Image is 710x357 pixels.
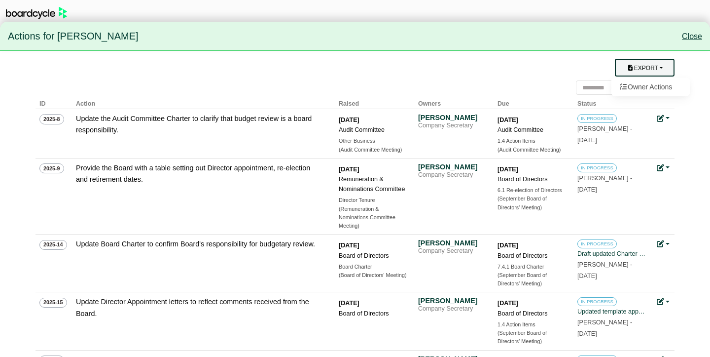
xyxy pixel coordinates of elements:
span: IN PROGRESS [577,297,617,306]
div: [PERSON_NAME] [418,238,487,247]
a: [PERSON_NAME] Company Secretary [418,162,487,179]
div: [DATE] [339,115,408,125]
div: Remuneration & Nominations Committee [339,174,408,194]
a: 1.4 Action Items (Audit Committee Meeting) [497,137,567,154]
span: [DATE] [577,137,597,144]
small: [PERSON_NAME] - [577,125,632,144]
div: [DATE] [339,298,408,308]
div: Company Secretary [418,122,487,130]
div: [DATE] [339,164,408,174]
div: 1.4 Action Items [497,320,567,329]
div: (Audit Committee Meeting) [497,146,567,154]
a: IN PROGRESS [PERSON_NAME] -[DATE] [577,113,646,144]
div: Board of Directors [497,309,567,318]
div: Board of Directors [339,251,408,261]
div: [DATE] [497,240,567,250]
small: [PERSON_NAME] - [577,261,632,279]
span: IN PROGRESS [577,114,617,123]
a: IN PROGRESS [PERSON_NAME] -[DATE] [577,162,646,193]
small: [PERSON_NAME] - [577,319,632,337]
a: [PERSON_NAME] Company Secretary [418,296,487,313]
div: Board of Directors [339,309,408,318]
span: [DATE] [577,273,597,279]
a: 6.1 Re-election of Directors (September Board of Directors' Meeting) [497,186,567,212]
div: [DATE] [497,164,567,174]
div: Audit Committee [497,125,567,135]
div: Update Board Charter to confirm Board's responsibility for budgetary review. [76,238,322,250]
div: [PERSON_NAME] [418,113,487,122]
th: Owners [414,95,494,109]
a: IN PROGRESS Draft updated Charter provided to the Chair for review and comment. [PERSON_NAME] -[D... [577,238,646,279]
div: Provide the Board with a table setting out Director appointment, re-election and retirement dates. [76,162,322,185]
div: Draft updated Charter provided to the Chair for review and comment. [577,249,646,259]
div: [PERSON_NAME] [418,296,487,305]
img: BoardcycleBlackGreen-aaafeed430059cb809a45853b8cf6d952af9d84e6e89e1f1685b34bfd5cb7d64.svg [6,7,67,19]
a: Board Charter (Board of Directors' Meeting) [339,263,408,280]
div: (Audit Committee Meeting) [339,146,408,154]
div: Board Charter [339,263,408,271]
div: Board of Directors [497,251,567,261]
div: (September Board of Directors' Meeting) [497,329,567,346]
small: [PERSON_NAME] - [577,175,632,193]
th: Due [494,95,573,109]
div: [DATE] [497,115,567,125]
span: IN PROGRESS [577,239,617,248]
div: [PERSON_NAME] [418,162,487,171]
div: Other Business [339,137,408,145]
a: Owner Actions [611,78,690,96]
a: [PERSON_NAME] Company Secretary [418,113,487,130]
th: Raised [335,95,414,109]
div: [DATE] [339,240,408,250]
div: Director Tenure [339,196,408,204]
div: (Board of Directors' Meeting) [339,271,408,279]
span: 2025-15 [39,298,67,308]
a: 1.4 Action Items (September Board of Directors' Meeting) [497,320,567,346]
div: Company Secretary [418,305,487,313]
div: Update the Audit Committee Charter to clarify that budget review is a board responsibility. [76,113,322,136]
div: 7.4.1 Board Charter [497,263,567,271]
div: Audit Committee [339,125,408,135]
th: Action [72,95,335,109]
a: Close [682,32,702,40]
div: (Remuneration & Nominations Committee Meeting) [339,205,408,231]
span: IN PROGRESS [577,163,617,172]
span: [DATE] [577,330,597,337]
span: 2025-9 [39,163,64,173]
a: [PERSON_NAME] Company Secretary [418,238,487,255]
a: IN PROGRESS Updated template appointment letters have been provided to the Chair for review. [PER... [577,296,646,337]
a: Director Tenure (Remuneration & Nominations Committee Meeting) [339,196,408,230]
div: [DATE] [497,298,567,308]
span: 2025-8 [39,114,64,124]
span: Actions for [PERSON_NAME] [8,26,139,47]
th: Status [573,95,653,109]
div: Board of Directors [497,174,567,184]
span: 2025-14 [39,240,67,250]
div: (September Board of Directors' Meeting) [497,195,567,212]
th: ID [35,95,72,109]
div: 1.4 Action Items [497,137,567,145]
div: 6.1 Re-election of Directors [497,186,567,195]
a: Other Business (Audit Committee Meeting) [339,137,408,154]
button: Export [615,59,674,77]
div: Update Director Appointment letters to reflect comments received from the Board. [76,296,322,319]
div: Company Secretary [418,171,487,179]
div: (September Board of Directors' Meeting) [497,271,567,288]
span: [DATE] [577,186,597,193]
div: Updated template appointment letters have been provided to the Chair for review. [577,307,646,317]
div: Company Secretary [418,247,487,255]
a: 7.4.1 Board Charter (September Board of Directors' Meeting) [497,263,567,288]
